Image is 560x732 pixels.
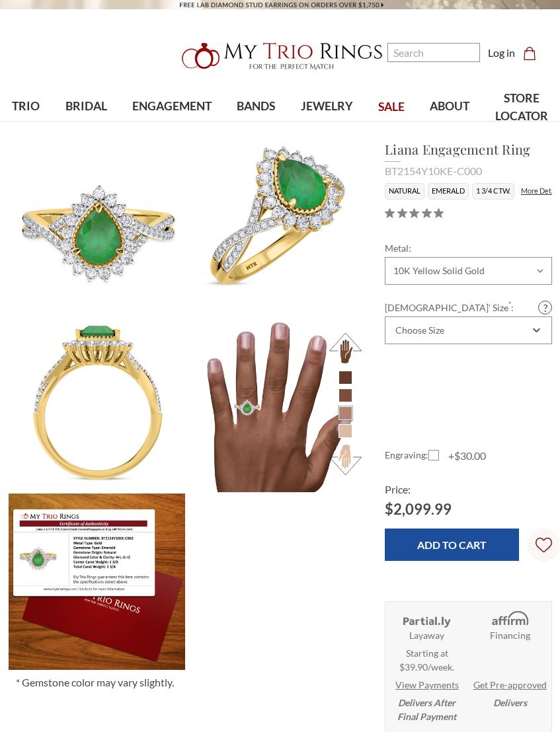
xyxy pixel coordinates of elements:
[387,43,480,62] input: Search
[495,90,548,125] span: STORE LOCATOR
[536,495,552,595] svg: Wish Lists
[79,128,93,129] button: submenu toggle
[395,325,444,336] div: Choose Size
[224,85,288,128] a: BANDS
[320,128,333,129] button: submenu toggle
[301,98,353,115] span: JEWELRY
[165,128,179,129] button: submenu toggle
[9,316,185,492] img: Photo of Liana 1 3/4 CT. T.W. Emerald and diamond Engagement Ring 10K Yellow Gold [BT2154YE-C000]
[430,98,469,115] span: ABOUT
[175,35,386,77] img: My Trio Rings
[385,139,552,159] h1: Liana Engagement Ring
[385,448,428,464] label: Engraving:
[523,47,536,60] svg: cart.cart_preview
[19,128,32,129] button: submenu toggle
[443,128,456,129] button: submenu toggle
[132,98,212,115] span: ENGAGEMENT
[9,138,185,314] img: Photo of Liana 1 3/4 CT. T.W. Emerald and diamond Engagement Ring 10K Yellow Gold [BT2154YE-C000]
[523,45,544,61] a: Cart with 0 items
[52,85,119,128] a: BRIDAL
[472,183,514,200] li: 1 3/4 CTW.
[186,138,363,314] img: Photo of Liana 1 3/4 CT. T.W. Emerald and diamond Engagement Ring 10K Yellow Gold [BT2154YE-C000]
[186,316,363,492] img: Photo of Liana 1 3/4 CT. T.W. Emerald and diamond Engagement Ring 10K Yellow Gold [BT2154YE-C000]...
[288,85,366,128] a: JEWELRY
[366,86,417,129] a: SALE
[249,128,262,129] button: submenu toggle
[385,163,552,179] div: BT2154Y10KE-C000
[484,610,536,629] img: Affirm
[385,316,552,344] div: Combobox
[163,35,398,77] a: My Trio Rings
[490,628,530,642] strong: Financing
[538,301,552,314] a: Size Guide
[385,301,552,314] label: [DEMOGRAPHIC_DATA]' Size :
[385,241,552,255] label: Metal:
[378,98,405,116] span: SALE
[401,610,453,629] img: Layaway
[385,602,468,732] li: Layaway
[473,678,547,692] a: Get Pre-approved
[397,696,456,723] em: Delivers After Final Payment
[527,529,560,562] a: Wish Lists
[428,183,469,200] li: Emerald
[428,448,486,464] label: +$30.00
[9,494,185,670] img: Liana 1 3/4 CT. T.W. Emerald and diamond Engagement Ring 10K Yellow Gold
[469,602,551,718] li: Affirm
[409,628,444,642] strong: Layaway
[120,85,224,128] a: ENGAGEMENT
[65,98,107,115] span: BRIDAL
[237,98,275,115] span: BANDS
[16,676,174,688] span: * Gemstone color may vary slightly.
[488,45,515,61] a: Log in
[417,85,482,128] a: ABOUT
[385,183,424,200] li: Natural
[493,696,527,710] em: Delivers
[385,500,452,518] span: $2,099.99
[385,483,411,495] span: Price:
[395,678,459,692] a: View Payments
[12,98,40,115] span: TRIO
[399,646,454,674] span: Starting at $39.90/week.
[385,529,519,561] input: Add to Cart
